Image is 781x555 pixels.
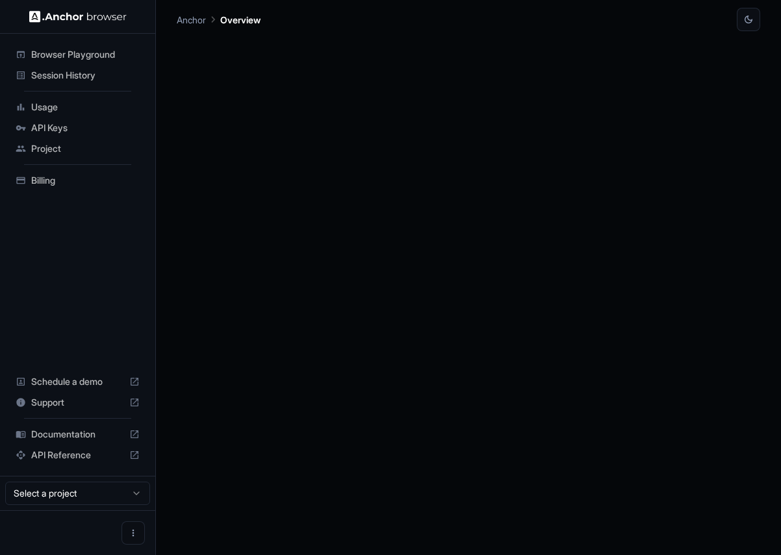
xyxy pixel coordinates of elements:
div: API Reference [10,445,145,465]
button: Open menu [122,521,145,545]
div: Project [10,138,145,159]
p: Overview [220,13,261,27]
img: Anchor Logo [29,10,127,23]
span: Support [31,396,124,409]
div: Billing [10,170,145,191]
div: Schedule a demo [10,371,145,392]
span: Schedule a demo [31,375,124,388]
span: Billing [31,174,140,187]
span: Usage [31,101,140,114]
div: Session History [10,65,145,86]
span: API Reference [31,449,124,462]
span: Session History [31,69,140,82]
div: Support [10,392,145,413]
span: API Keys [31,121,140,134]
div: API Keys [10,117,145,138]
nav: breadcrumb [177,12,261,27]
span: Documentation [31,428,124,441]
span: Project [31,142,140,155]
p: Anchor [177,13,206,27]
div: Usage [10,97,145,117]
span: Browser Playground [31,48,140,61]
div: Browser Playground [10,44,145,65]
div: Documentation [10,424,145,445]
